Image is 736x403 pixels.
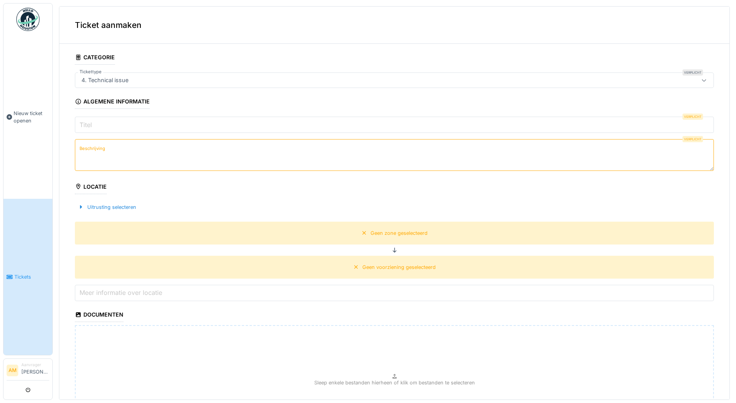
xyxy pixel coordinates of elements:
div: Verplicht [682,136,703,142]
div: Algemene informatie [75,96,150,109]
div: Documenten [75,309,123,322]
img: Badge_color-CXgf-gQk.svg [16,8,40,31]
label: Meer informatie over locatie [78,288,164,297]
div: Uitrusting selecteren [75,202,139,212]
div: Ticket aanmaken [59,7,729,44]
div: 4. Technical issue [78,76,132,84]
li: [PERSON_NAME] [21,362,49,379]
label: Titel [78,120,94,129]
div: Verplicht [682,114,703,120]
p: Sleep enkele bestanden hierheen of klik om bestanden te selecteren [314,379,475,386]
span: Nieuw ticket openen [14,110,49,124]
a: Nieuw ticket openen [3,35,52,199]
div: Categorie [75,52,115,65]
span: Tickets [14,273,49,281]
div: Locatie [75,181,107,194]
a: Tickets [3,199,52,355]
div: Verplicht [682,69,703,76]
a: AM Aanvrager[PERSON_NAME] [7,362,49,381]
div: Geen zone geselecteerd [371,229,428,237]
label: Beschrijving [78,144,107,153]
div: Geen voorziening geselecteerd [362,263,436,271]
li: AM [7,365,18,376]
label: Tickettype [78,69,103,75]
div: Aanvrager [21,362,49,368]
